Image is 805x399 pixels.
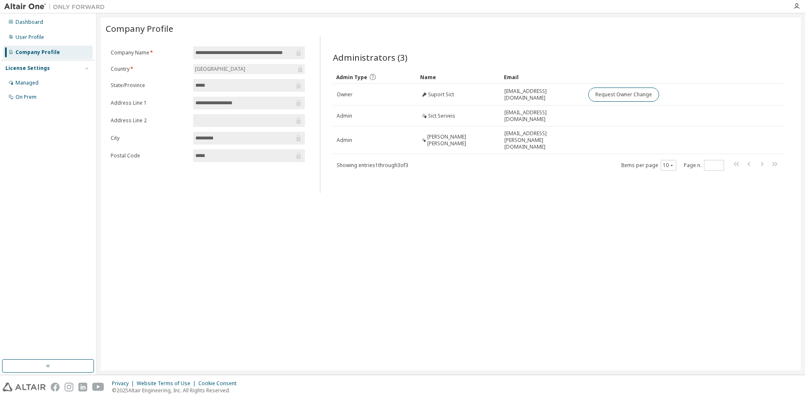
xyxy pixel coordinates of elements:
[194,64,247,74] div: [GEOGRAPHIC_DATA]
[78,383,87,391] img: linkedin.svg
[504,88,581,101] span: [EMAIL_ADDRESS][DOMAIN_NAME]
[337,91,353,98] span: Owner
[112,387,241,394] p: © 2025 Altair Engineering, Inc. All Rights Reserved.
[504,70,581,84] div: Email
[337,113,352,119] span: Admin
[51,383,60,391] img: facebook.svg
[420,70,497,84] div: Name
[336,74,367,81] span: Admin Type
[92,383,104,391] img: youtube.svg
[504,130,581,150] span: [EMAIL_ADDRESS][PERSON_NAME][DOMAIN_NAME]
[111,100,188,106] label: Address Line 1
[16,49,60,56] div: Company Profile
[5,65,50,72] div: License Settings
[16,34,44,41] div: User Profile
[621,160,676,171] span: Items per page
[4,3,109,11] img: Altair One
[111,117,188,124] label: Address Line 2
[137,380,198,387] div: Website Terms of Use
[106,23,173,34] span: Company Profile
[337,137,352,144] span: Admin
[427,134,497,147] span: [PERSON_NAME] [PERSON_NAME]
[16,94,36,100] div: On Prem
[65,383,73,391] img: instagram.svg
[333,51,408,63] span: Administrators (3)
[588,88,659,102] button: Request Owner Change
[111,66,188,72] label: Country
[16,19,43,26] div: Dashboard
[3,383,46,391] img: altair_logo.svg
[504,109,581,123] span: [EMAIL_ADDRESS][DOMAIN_NAME]
[337,162,408,169] span: Showing entries 1 through 3 of 3
[428,91,454,98] span: Suport Sict
[198,380,241,387] div: Cookie Consent
[111,135,188,142] label: City
[112,380,137,387] div: Privacy
[111,82,188,89] label: State/Province
[193,64,305,74] div: [GEOGRAPHIC_DATA]
[16,80,39,86] div: Managed
[428,113,455,119] span: Sict Serveis
[111,152,188,159] label: Postal Code
[684,160,724,171] span: Page n.
[111,49,188,56] label: Company Name
[663,162,674,169] button: 10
